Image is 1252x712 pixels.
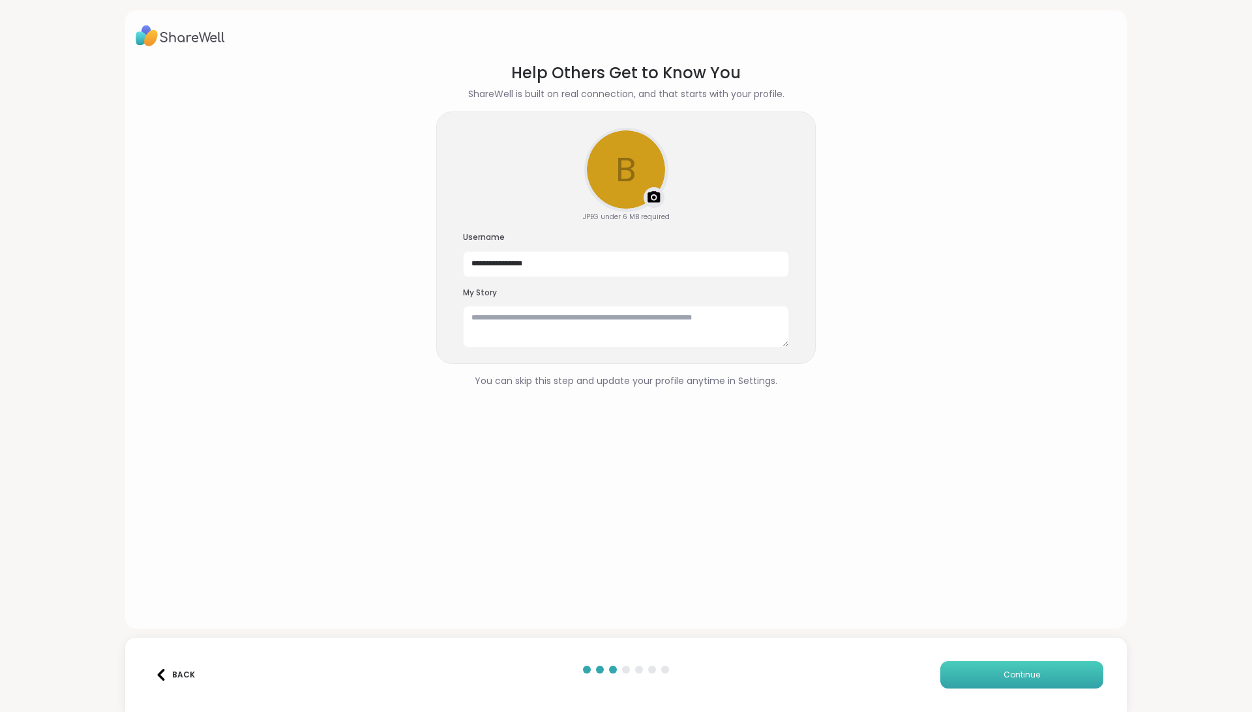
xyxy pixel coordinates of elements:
[475,374,777,388] div: You can skip this step and update your profile anytime in Settings.
[136,21,225,51] img: ShareWell Logo
[149,661,201,689] button: Back
[583,212,670,222] div: JPEG under 6 MB required
[468,87,784,101] h2: ShareWell is built on real connection, and that starts with your profile.
[940,661,1103,689] button: Continue
[1004,669,1040,681] span: Continue
[463,232,789,243] h3: Username
[155,669,195,681] div: Back
[463,288,789,299] h3: My Story
[468,61,784,85] h1: Help Others Get to Know You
